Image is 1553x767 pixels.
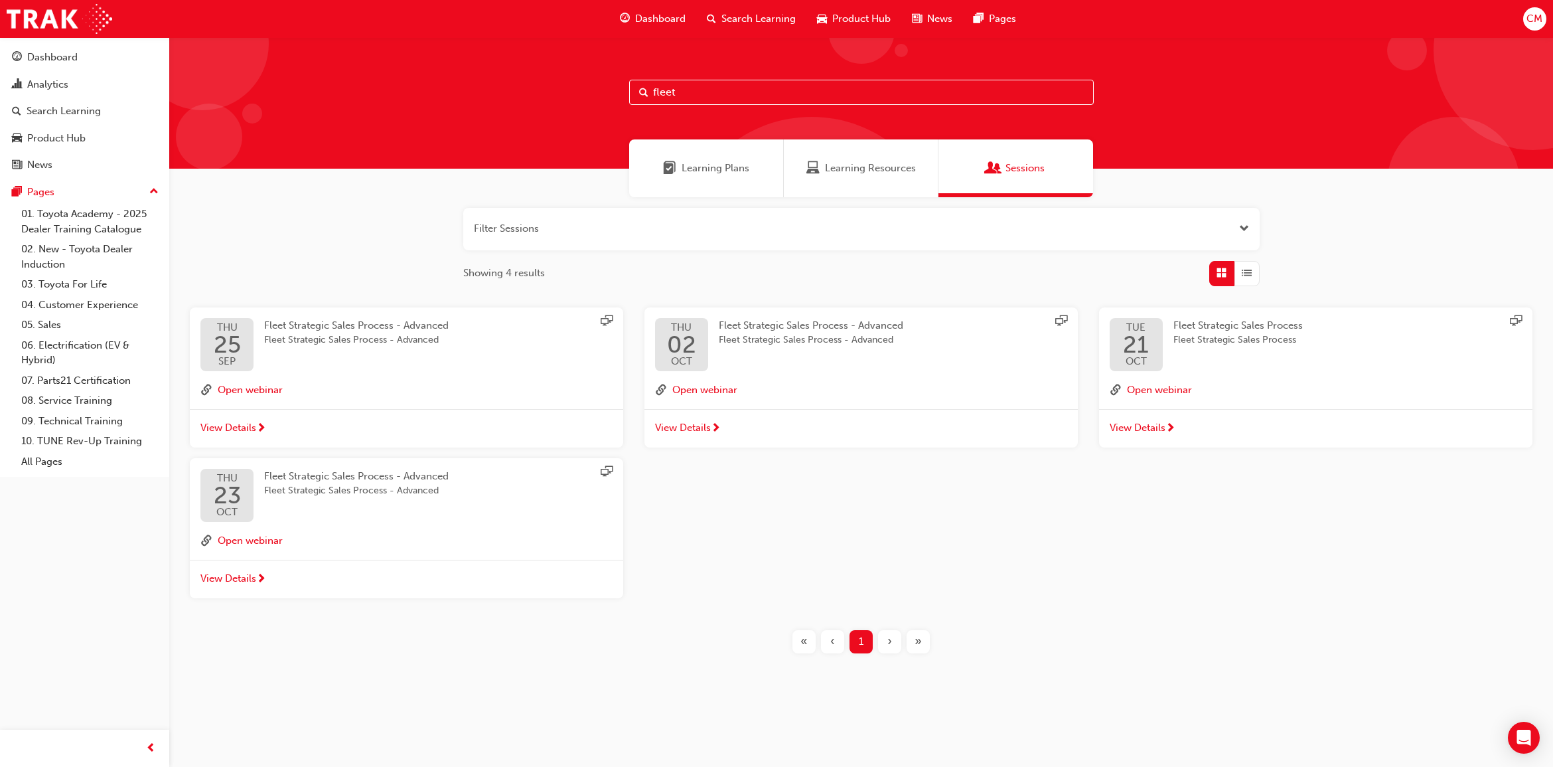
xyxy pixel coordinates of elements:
span: Fleet Strategic Sales Process [1173,319,1303,331]
span: Fleet Strategic Sales Process - Advanced [719,319,903,331]
div: Pages [27,185,54,200]
a: View Details [644,409,1078,448]
a: 07. Parts21 Certification [16,371,164,391]
span: Pages [989,11,1016,27]
div: Analytics [27,77,68,92]
span: View Details [1110,420,1165,436]
span: Fleet Strategic Sales Process - Advanced [264,483,449,499]
a: car-iconProduct Hub [806,5,901,33]
span: Learning Resources [825,161,916,176]
span: SEP [214,357,241,367]
span: Grid [1217,266,1226,281]
button: Last page [904,630,932,653]
button: First page [790,630,818,653]
a: 10. TUNE Rev-Up Training [16,431,164,452]
div: Open Intercom Messenger [1508,722,1540,754]
a: Product Hub [5,126,164,151]
a: View Details [1099,409,1532,448]
span: sessionType_ONLINE_URL-icon [601,315,613,329]
span: 23 [214,483,241,507]
a: pages-iconPages [963,5,1027,33]
span: link-icon [655,382,667,399]
div: Product Hub [27,131,86,146]
a: SessionsSessions [938,139,1093,197]
input: Search... [629,80,1094,105]
button: Next page [875,630,904,653]
a: TUE21OCTFleet Strategic Sales ProcessFleet Strategic Sales Process [1110,318,1522,371]
span: News [927,11,952,27]
img: Trak [7,4,112,34]
button: CM [1523,7,1546,31]
span: guage-icon [620,11,630,27]
span: guage-icon [12,52,22,64]
a: 06. Electrification (EV & Hybrid) [16,335,164,371]
span: news-icon [912,11,922,27]
a: THU02OCTFleet Strategic Sales Process - AdvancedFleet Strategic Sales Process - Advanced [655,318,1067,371]
div: News [27,157,52,173]
span: car-icon [12,133,22,145]
span: Search [639,85,648,100]
span: Fleet Strategic Sales Process - Advanced [264,470,449,482]
div: Dashboard [27,50,78,65]
a: guage-iconDashboard [609,5,696,33]
span: 25 [214,333,241,357]
span: chart-icon [12,79,22,91]
a: THU25SEPFleet Strategic Sales Process - AdvancedFleet Strategic Sales Process - Advanced [200,318,613,371]
span: sessionType_ONLINE_URL-icon [1510,315,1522,329]
span: TUE [1123,323,1149,333]
a: THU23OCTFleet Strategic Sales Process - AdvancedFleet Strategic Sales Process - Advanced [200,469,613,522]
a: Learning ResourcesLearning Resources [784,139,938,197]
button: TUE21OCTFleet Strategic Sales ProcessFleet Strategic Sales Processlink-iconOpen webinarView Details [1099,307,1532,448]
span: 02 [667,333,696,357]
span: pages-icon [974,11,984,27]
span: next-icon [256,423,266,435]
span: ‹ [830,634,835,649]
span: View Details [655,420,711,436]
a: News [5,153,164,177]
span: link-icon [200,382,212,399]
span: « [800,634,808,649]
span: Learning Plans [682,161,749,176]
span: » [915,634,922,649]
span: Sessions [987,161,1000,176]
span: news-icon [12,159,22,171]
span: › [887,634,892,649]
span: THU [214,323,241,333]
a: Learning PlansLearning Plans [629,139,784,197]
span: next-icon [256,574,266,586]
span: Fleet Strategic Sales Process - Advanced [264,319,449,331]
span: View Details [200,420,256,436]
button: Open webinar [1127,382,1192,399]
span: search-icon [12,106,21,118]
a: Analytics [5,72,164,97]
span: Learning Resources [806,161,820,176]
a: 01. Toyota Academy - 2025 Dealer Training Catalogue [16,204,164,239]
span: OCT [1123,357,1149,367]
a: All Pages [16,452,164,472]
span: THU [214,473,241,483]
div: Search Learning [27,104,101,119]
span: sessionType_ONLINE_URL-icon [601,466,613,480]
span: search-icon [707,11,716,27]
button: Open webinar [672,382,737,399]
button: THU02OCTFleet Strategic Sales Process - AdvancedFleet Strategic Sales Process - Advancedlink-icon... [644,307,1078,448]
span: Sessions [1005,161,1045,176]
span: Fleet Strategic Sales Process - Advanced [264,333,449,348]
a: Search Learning [5,99,164,124]
span: link-icon [200,533,212,550]
button: THU23OCTFleet Strategic Sales Process - AdvancedFleet Strategic Sales Process - Advancedlink-icon... [190,458,623,598]
button: Pages [5,180,164,205]
a: 03. Toyota For Life [16,274,164,295]
a: 02. New - Toyota Dealer Induction [16,239,164,274]
button: Open webinar [218,533,283,550]
a: Dashboard [5,45,164,70]
span: car-icon [817,11,827,27]
span: Learning Plans [663,161,676,176]
span: Search Learning [721,11,796,27]
span: prev-icon [146,740,156,757]
span: THU [667,323,696,333]
span: 21 [1123,333,1149,357]
a: search-iconSearch Learning [696,5,806,33]
span: OCT [214,507,241,517]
